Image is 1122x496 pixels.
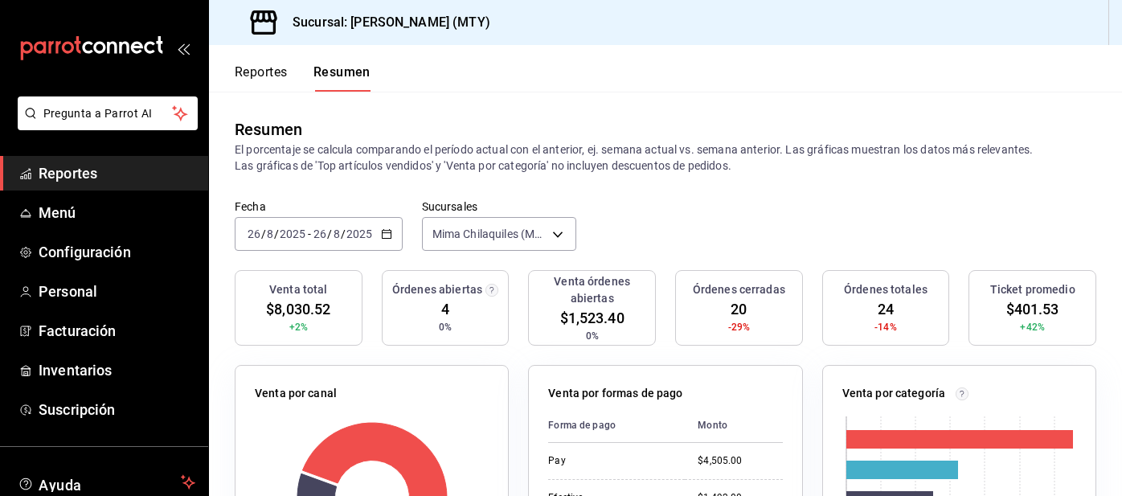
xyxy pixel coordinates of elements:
span: +42% [1020,320,1045,334]
input: -- [247,228,261,240]
span: Configuración [39,241,195,263]
span: / [274,228,279,240]
label: Sucursales [422,201,576,212]
span: 24 [878,298,894,320]
span: 20 [731,298,747,320]
p: Venta por formas de pago [548,385,682,402]
th: Forma de pago [548,408,685,443]
span: $1,523.40 [560,307,624,329]
input: ---- [279,228,306,240]
h3: Venta órdenes abiertas [535,273,649,307]
span: / [327,228,332,240]
p: Venta por canal [255,385,337,402]
p: El porcentaje se calcula comparando el período actual con el anterior, ej. semana actual vs. sema... [235,141,1096,174]
input: -- [266,228,274,240]
div: navigation tabs [235,64,371,92]
span: -14% [874,320,897,334]
button: open_drawer_menu [177,42,190,55]
input: -- [333,228,341,240]
span: 4 [441,298,449,320]
div: $4,505.00 [698,454,782,468]
span: / [261,228,266,240]
span: Inventarios [39,359,195,381]
span: +2% [289,320,308,334]
label: Fecha [235,201,403,212]
span: Mima Chilaquiles (MTY) [432,226,547,242]
div: Pay [548,454,672,468]
input: ---- [346,228,373,240]
button: Reportes [235,64,288,92]
a: Pregunta a Parrot AI [11,117,198,133]
h3: Órdenes abiertas [392,281,482,298]
h3: Venta total [269,281,327,298]
h3: Ticket promedio [990,281,1075,298]
div: Resumen [235,117,302,141]
span: Facturación [39,320,195,342]
h3: Órdenes cerradas [693,281,785,298]
span: $8,030.52 [266,298,330,320]
span: Personal [39,281,195,302]
span: / [341,228,346,240]
span: -29% [728,320,751,334]
h3: Sucursal: [PERSON_NAME] (MTY) [280,13,490,32]
span: $401.53 [1006,298,1059,320]
span: Menú [39,202,195,223]
span: - [308,228,311,240]
h3: Órdenes totales [844,281,927,298]
span: 0% [439,320,452,334]
th: Monto [685,408,782,443]
span: Pregunta a Parrot AI [43,105,173,122]
span: Reportes [39,162,195,184]
input: -- [313,228,327,240]
button: Pregunta a Parrot AI [18,96,198,130]
span: Ayuda [39,473,174,492]
p: Venta por categoría [842,385,946,402]
button: Resumen [313,64,371,92]
span: Suscripción [39,399,195,420]
span: 0% [586,329,599,343]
